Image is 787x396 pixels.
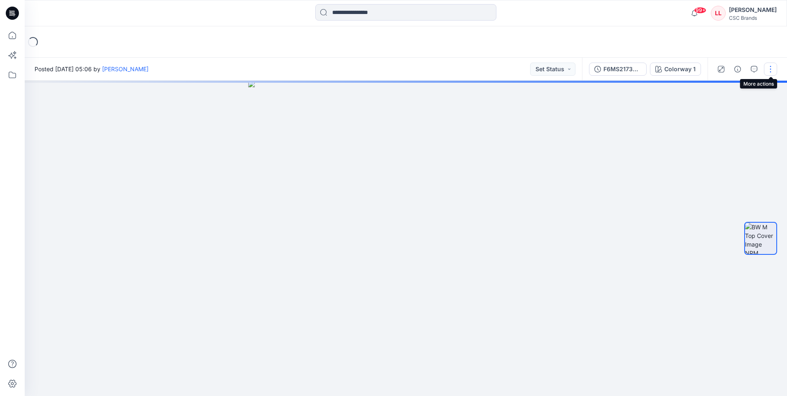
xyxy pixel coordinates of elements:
[731,63,744,76] button: Details
[745,223,776,254] img: BW M Top Cover Image NRM
[711,6,726,21] div: LL
[694,7,706,14] span: 99+
[102,65,149,72] a: [PERSON_NAME]
[603,65,641,74] div: F6MS217300_F26_GLREG_VFA
[248,81,563,396] img: eyJhbGciOiJIUzI1NiIsImtpZCI6IjAiLCJzbHQiOiJzZXMiLCJ0eXAiOiJKV1QifQ.eyJkYXRhIjp7InR5cGUiOiJzdG9yYW...
[589,63,647,76] button: F6MS217300_F26_GLREG_VFA
[650,63,701,76] button: Colorway 1
[729,15,777,21] div: CSC Brands
[35,65,149,73] span: Posted [DATE] 05:06 by
[664,65,696,74] div: Colorway 1
[729,5,777,15] div: [PERSON_NAME]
